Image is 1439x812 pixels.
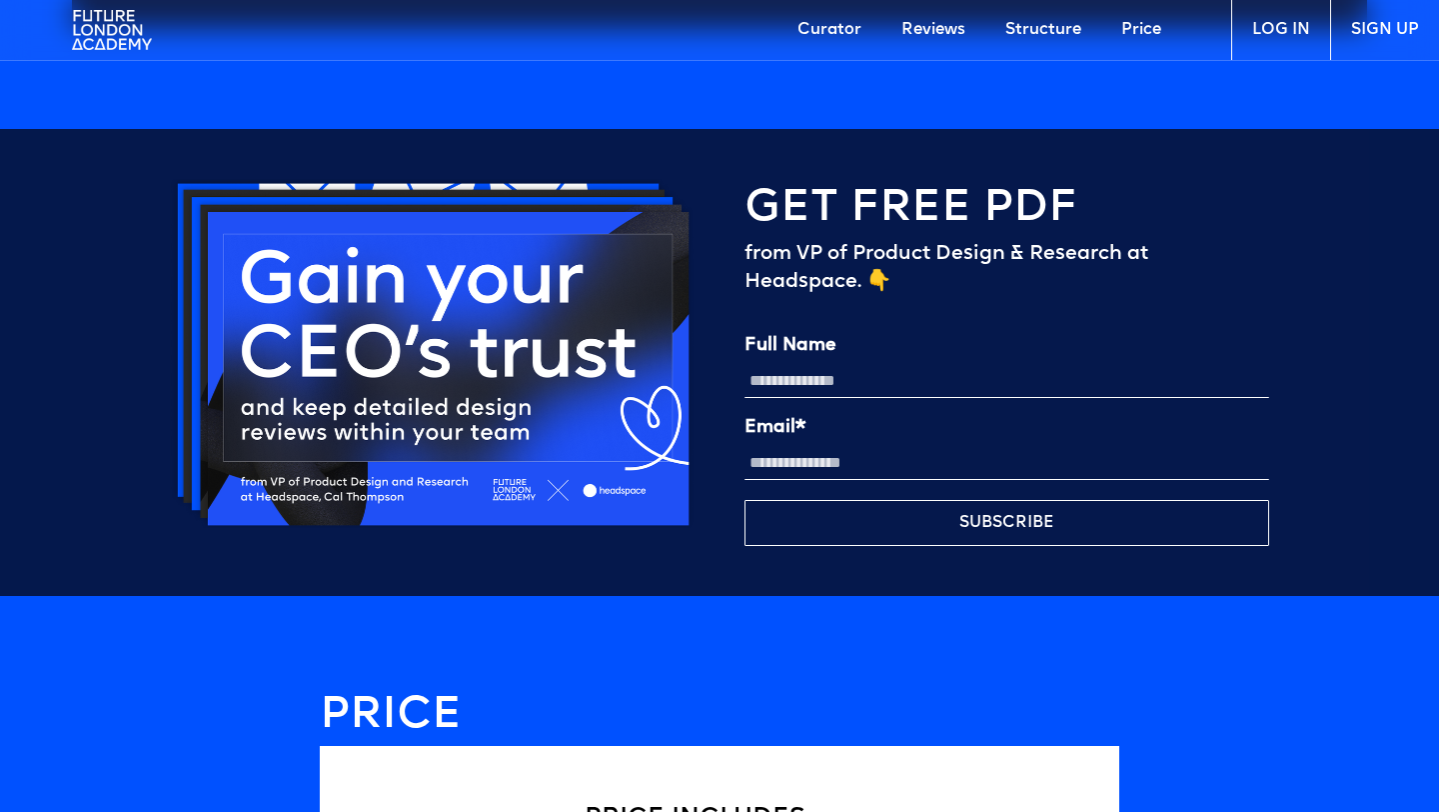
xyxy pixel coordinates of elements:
h4: PRICE [320,696,1119,737]
label: Full Name [744,336,1269,356]
div: from VP of Product Design & Research at Headspace. 👇 [744,240,1269,296]
h4: GET FREE PDF [744,189,1077,230]
label: Email* [744,418,1269,438]
button: SUBSCRIBE [744,500,1269,546]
